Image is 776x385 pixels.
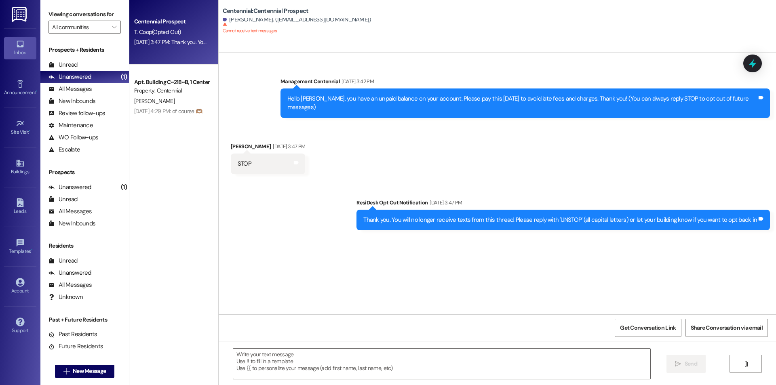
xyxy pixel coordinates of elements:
div: New Inbounds [48,219,95,228]
a: Buildings [4,156,36,178]
div: [DATE] 3:42 PM [339,77,374,86]
span: • [36,88,37,94]
div: Escalate [48,145,80,154]
div: Unanswered [48,269,91,277]
button: Share Conversation via email [685,319,768,337]
img: ResiDesk Logo [12,7,28,22]
span: Get Conversation Link [620,324,676,332]
div: [DATE] 3:47 PM: Thank you. You will no longer receive texts from this thread. Please reply with '... [134,38,533,46]
div: Management Centennial [280,77,770,88]
div: Unread [48,61,78,69]
div: [PERSON_NAME]. ([EMAIL_ADDRESS][DOMAIN_NAME]) [223,15,371,24]
div: Unread [48,257,78,265]
span: New Message [73,367,106,375]
div: Unread [48,195,78,204]
div: [DATE] 4:29 PM: of course 🫶🏽 [134,107,202,115]
div: Prospects [40,168,129,177]
a: Account [4,276,36,297]
div: New Inbounds [48,97,95,105]
div: Property: Centennial [134,86,209,95]
div: All Messages [48,85,92,93]
a: Inbox [4,37,36,59]
div: Future Residents [48,342,103,351]
span: [PERSON_NAME] [134,97,175,105]
span: Share Conversation via email [691,324,763,332]
a: Leads [4,196,36,218]
i:  [63,368,70,374]
div: Prospects + Residents [40,46,129,54]
div: (1) [119,71,129,83]
div: Centennial Prospect [134,17,209,26]
div: Residents [40,242,129,250]
span: • [31,247,32,253]
div: Unknown [48,293,83,301]
div: Unanswered [48,73,91,81]
div: ResiDesk Opt Out Notification [356,198,770,210]
div: Unanswered [48,183,91,191]
div: STOP [238,160,251,168]
div: WO Follow-ups [48,133,98,142]
i:  [675,361,681,367]
div: Apt. Building C~218~B, 1 Centennial [134,78,209,86]
sup: Cannot receive text messages [223,22,277,34]
i:  [112,24,116,30]
a: Templates • [4,236,36,258]
button: Send [666,355,706,373]
div: Thank you. You will no longer receive texts from this thread. Please reply with 'UNSTOP' (all cap... [363,216,757,224]
span: T. Coop (Opted Out) [134,28,181,36]
div: Past Residents [48,330,97,339]
div: Review follow-ups [48,109,105,118]
div: All Messages [48,207,92,216]
input: All communities [52,21,108,34]
div: Hello [PERSON_NAME], you have an unpaid balance on your account. Please pay this [DATE] to avoid ... [287,95,757,112]
a: Support [4,315,36,337]
div: [PERSON_NAME] [231,142,305,154]
button: Get Conversation Link [615,319,681,337]
div: (1) [119,181,129,194]
button: New Message [55,365,115,378]
i:  [743,361,749,367]
span: Send [685,360,697,368]
div: Maintenance [48,121,93,130]
div: [DATE] 3:47 PM [428,198,462,207]
b: Centennial: Centennial Prospect [223,7,309,15]
span: • [29,128,30,134]
div: Past + Future Residents [40,316,129,324]
a: Site Visit • [4,117,36,139]
label: Viewing conversations for [48,8,121,21]
div: [DATE] 3:47 PM [271,142,305,151]
div: All Messages [48,281,92,289]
